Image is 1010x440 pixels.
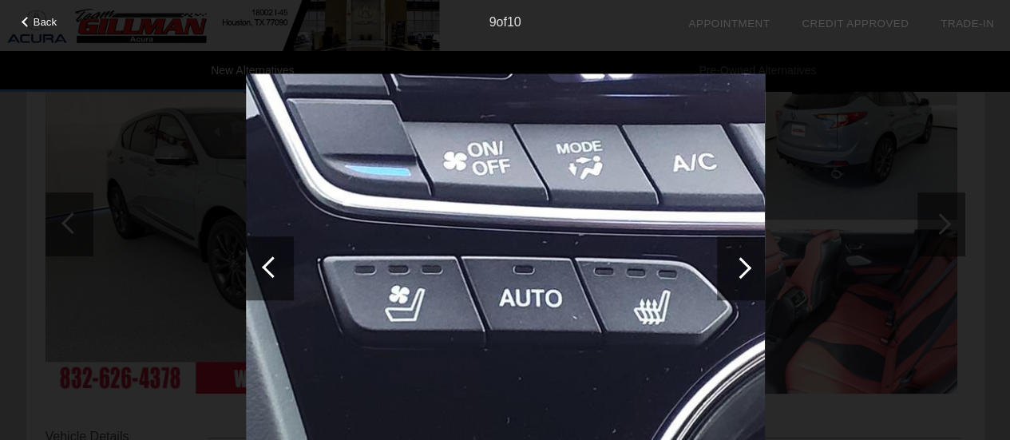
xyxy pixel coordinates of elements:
span: Back [34,16,57,28]
a: Trade-In [941,18,994,30]
a: Appointment [688,18,770,30]
span: 10 [507,15,521,29]
a: Credit Approved [802,18,909,30]
span: 9 [489,15,496,29]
